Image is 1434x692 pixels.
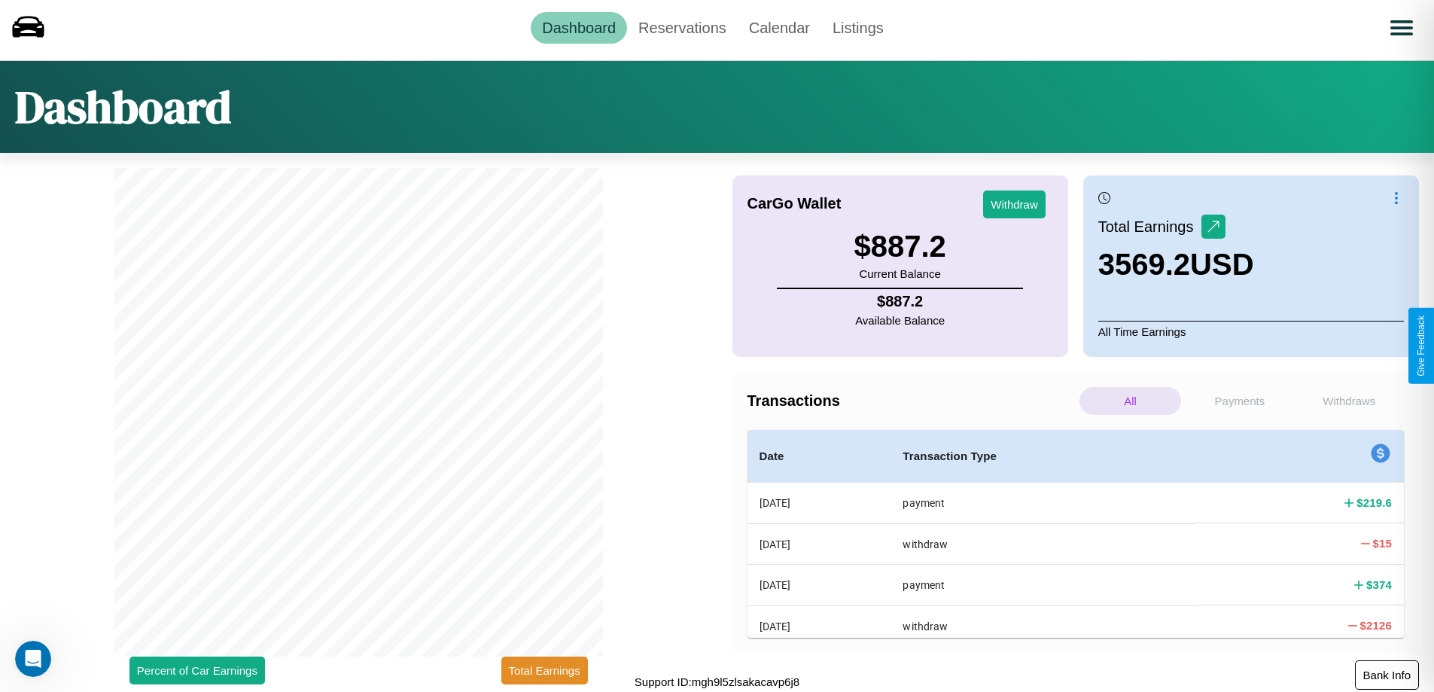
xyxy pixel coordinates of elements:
[635,672,799,692] p: Support ID: mgh9l5zlsakacavp6j8
[747,523,891,564] th: [DATE]
[1098,248,1254,282] h3: 3569.2 USD
[891,605,1195,646] th: withdraw
[531,12,627,44] a: Dashboard
[1356,495,1392,511] h4: $ 219.6
[747,565,891,605] th: [DATE]
[760,447,879,465] h4: Date
[747,392,1076,410] h4: Transactions
[855,293,945,310] h4: $ 887.2
[855,310,945,331] p: Available Balance
[983,191,1046,218] button: Withdraw
[1098,321,1404,342] p: All Time Earnings
[1360,617,1392,633] h4: $ 2126
[747,195,842,212] h4: CarGo Wallet
[129,657,265,684] button: Percent of Car Earnings
[1355,660,1419,690] button: Bank Info
[903,447,1183,465] h4: Transaction Type
[821,12,895,44] a: Listings
[1098,213,1201,240] p: Total Earnings
[854,264,945,284] p: Current Balance
[854,230,945,264] h3: $ 887.2
[501,657,588,684] button: Total Earnings
[15,641,51,677] iframe: Intercom live chat
[1381,7,1423,49] button: Open menu
[1189,387,1290,415] p: Payments
[627,12,738,44] a: Reservations
[1366,577,1392,593] h4: $ 374
[1373,535,1393,551] h4: $ 15
[747,605,891,646] th: [DATE]
[891,483,1195,524] th: payment
[747,483,891,524] th: [DATE]
[891,523,1195,564] th: withdraw
[738,12,821,44] a: Calendar
[1299,387,1400,415] p: Withdraws
[15,76,231,138] h1: Dashboard
[1416,316,1426,376] div: Give Feedback
[891,565,1195,605] th: payment
[1079,387,1181,415] p: All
